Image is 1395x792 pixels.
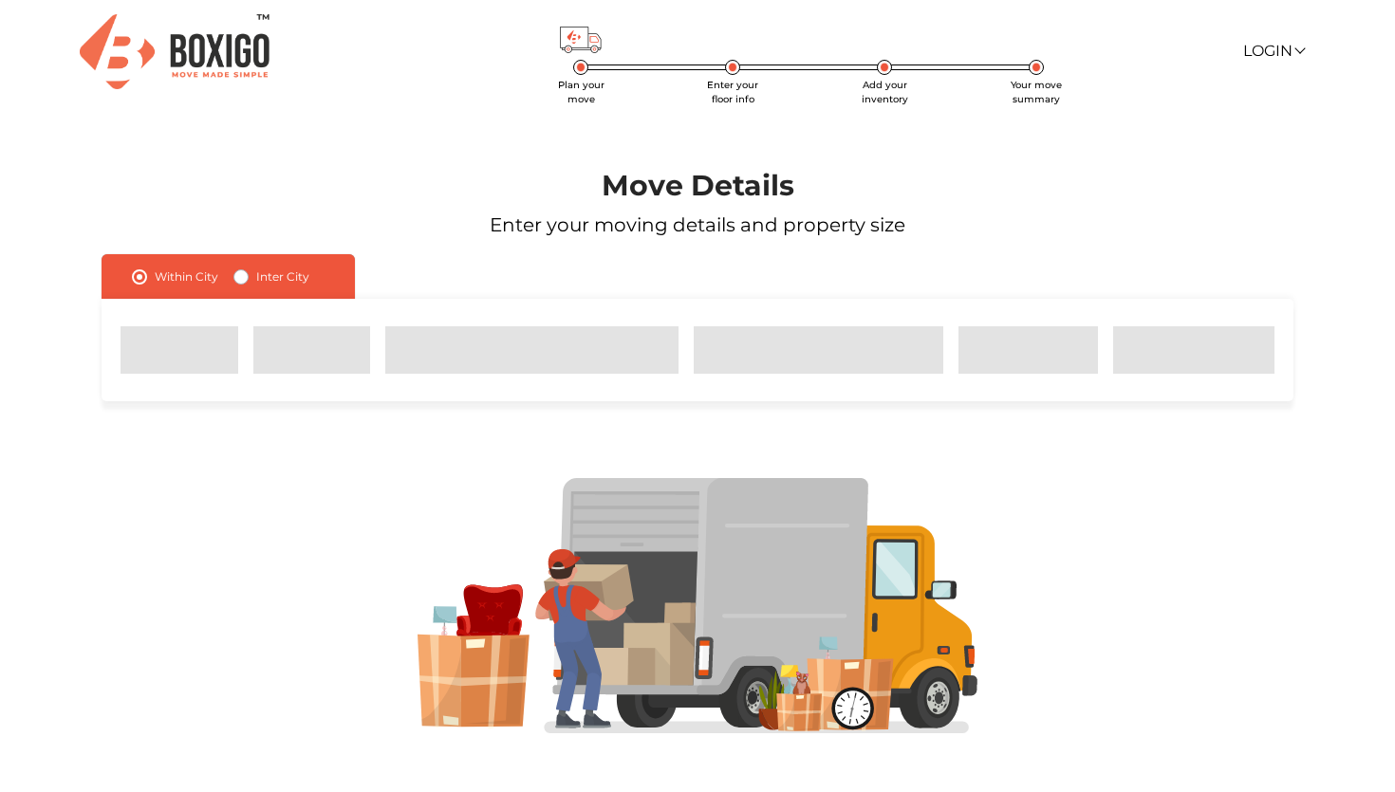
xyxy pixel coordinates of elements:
h1: Move Details [56,169,1339,203]
label: Within City [155,266,218,288]
a: Login [1243,42,1304,60]
span: Plan your move [558,79,604,105]
span: Your move summary [1011,79,1062,105]
span: Add your inventory [862,79,908,105]
label: Inter City [256,266,309,288]
img: Boxigo [80,14,270,89]
span: Enter your floor info [707,79,758,105]
p: Enter your moving details and property size [56,211,1339,239]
